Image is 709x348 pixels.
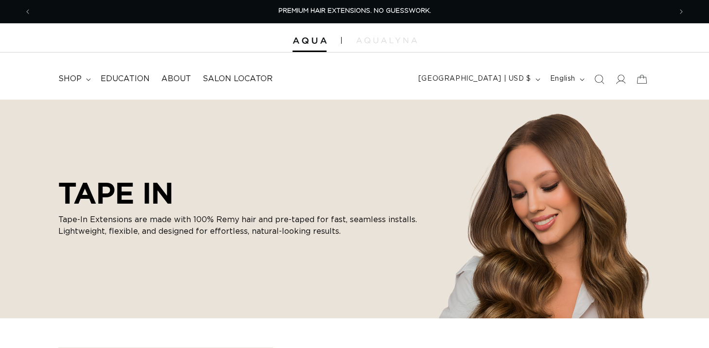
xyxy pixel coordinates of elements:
[17,2,38,21] button: Previous announcement
[356,37,417,43] img: aqualyna.com
[58,214,428,237] p: Tape-In Extensions are made with 100% Remy hair and pre-taped for fast, seamless installs. Lightw...
[197,68,278,90] a: Salon Locator
[203,74,273,84] span: Salon Locator
[278,8,431,14] span: PREMIUM HAIR EXTENSIONS. NO GUESSWORK.
[58,74,82,84] span: shop
[156,68,197,90] a: About
[52,68,95,90] summary: shop
[544,70,588,88] button: English
[418,74,531,84] span: [GEOGRAPHIC_DATA] | USD $
[95,68,156,90] a: Education
[413,70,544,88] button: [GEOGRAPHIC_DATA] | USD $
[293,37,327,44] img: Aqua Hair Extensions
[101,74,150,84] span: Education
[161,74,191,84] span: About
[550,74,575,84] span: English
[671,2,692,21] button: Next announcement
[58,176,428,210] h2: TAPE IN
[588,69,610,90] summary: Search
